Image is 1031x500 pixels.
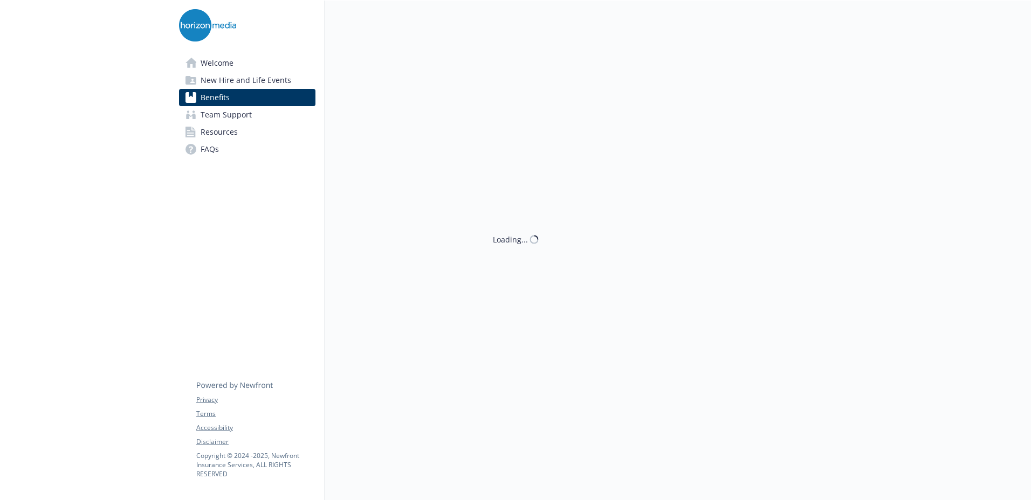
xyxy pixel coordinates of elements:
div: Loading... [493,234,528,245]
span: Welcome [201,54,233,72]
span: FAQs [201,141,219,158]
span: Benefits [201,89,230,106]
a: Disclaimer [196,437,315,447]
a: Terms [196,409,315,419]
span: Resources [201,123,238,141]
p: Copyright © 2024 - 2025 , Newfront Insurance Services, ALL RIGHTS RESERVED [196,451,315,478]
a: Privacy [196,395,315,405]
a: Resources [179,123,315,141]
a: FAQs [179,141,315,158]
span: New Hire and Life Events [201,72,291,89]
a: Accessibility [196,423,315,433]
a: Team Support [179,106,315,123]
span: Team Support [201,106,252,123]
a: Benefits [179,89,315,106]
a: New Hire and Life Events [179,72,315,89]
a: Welcome [179,54,315,72]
